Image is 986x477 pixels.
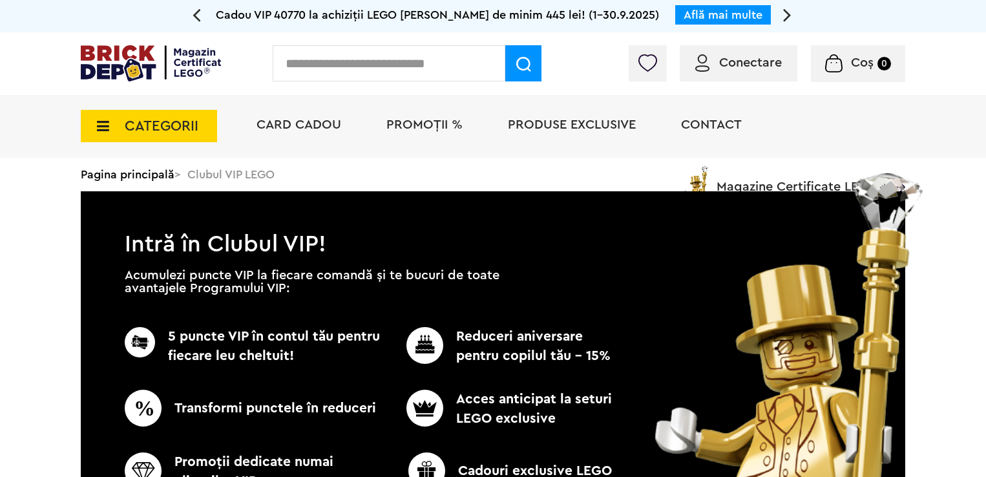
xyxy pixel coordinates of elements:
a: Contact [681,118,742,131]
p: Acces anticipat la seturi LEGO exclusive [385,390,616,429]
span: Conectare [719,56,782,69]
a: PROMOȚII % [386,118,463,131]
p: Transformi punctele în reduceri [125,390,385,427]
p: Acumulezi puncte VIP la fiecare comandă și te bucuri de toate avantajele Programului VIP: [125,269,499,295]
img: CC_BD_Green_chek_mark [406,327,443,364]
p: Reduceri aniversare pentru copilul tău - 15% [385,327,616,366]
a: Magazine Certificate LEGO® [885,164,905,176]
a: Card Cadou [257,118,341,131]
p: 5 puncte VIP în contul tău pentru fiecare leu cheltuit! [125,327,385,366]
a: Află mai multe [684,9,762,21]
img: CC_BD_Green_chek_mark [125,327,155,357]
img: CC_BD_Green_chek_mark [125,390,162,427]
a: Conectare [695,56,782,69]
span: Cadou VIP 40770 la achiziții LEGO [PERSON_NAME] de minim 445 lei! (1-30.9.2025) [216,9,659,21]
a: Produse exclusive [508,118,636,131]
img: CC_BD_Green_chek_mark [406,390,443,427]
small: 0 [877,57,891,70]
span: Magazine Certificate LEGO® [717,164,885,193]
span: CATEGORII [125,119,198,133]
span: Coș [851,56,874,69]
h1: Intră în Clubul VIP! [81,191,905,251]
